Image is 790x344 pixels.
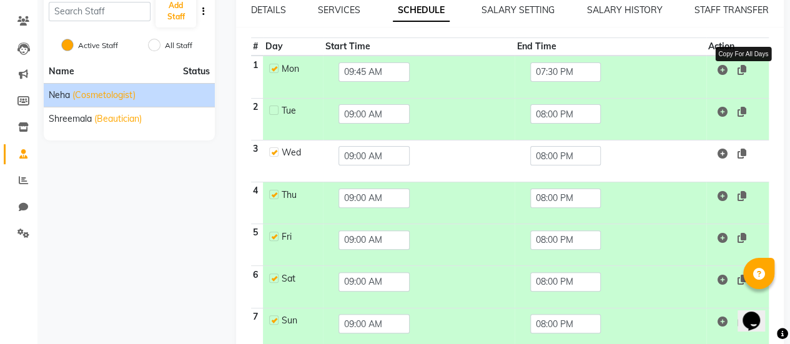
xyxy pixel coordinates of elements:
[251,224,264,266] th: 5
[282,62,317,76] div: Mon
[481,4,555,16] a: SALARY SETTING
[515,38,706,56] th: End Time
[251,140,264,182] th: 3
[282,230,317,243] div: Fri
[165,40,192,51] label: All Staff
[78,40,118,51] label: Active Staff
[282,272,317,285] div: Sat
[49,66,74,77] span: Name
[323,38,515,56] th: Start Time
[49,2,151,21] input: Search Staff
[251,266,264,308] th: 6
[49,89,70,102] span: Neha
[318,4,360,16] a: SERVICES
[694,4,769,16] a: STAFF TRANSFER
[251,38,264,56] th: #
[183,65,210,78] span: Status
[251,98,264,140] th: 2
[94,112,142,125] span: (Beautician)
[251,56,264,98] th: 1
[715,47,771,61] div: Copy For All Days
[251,182,264,224] th: 4
[263,38,323,56] th: Day
[282,104,317,117] div: Tue
[706,38,769,56] th: Action
[282,146,317,159] div: Wed
[282,189,317,202] div: Thu
[72,89,136,102] span: (Cosmetologist)
[251,4,286,16] a: DETAILS
[738,294,778,332] iframe: chat widget
[587,4,663,16] a: SALARY HISTORY
[282,314,317,327] div: Sun
[49,112,92,125] span: Shreemala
